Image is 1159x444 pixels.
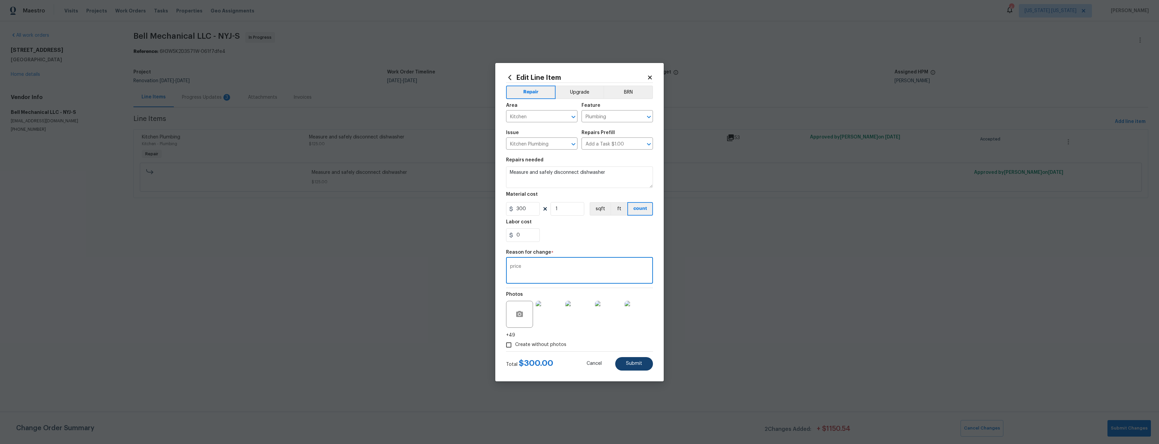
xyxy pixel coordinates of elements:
h5: Repairs needed [506,158,543,162]
h5: Area [506,103,518,108]
button: Upgrade [556,86,604,99]
button: Submit [615,357,653,371]
button: Open [644,112,654,122]
button: BRN [603,86,653,99]
button: Open [569,112,578,122]
span: +49 [506,332,515,339]
h5: Material cost [506,192,538,197]
button: count [627,202,653,216]
span: Create without photos [515,341,566,348]
textarea: price [510,264,649,278]
span: Submit [626,361,642,366]
h5: Photos [506,292,523,297]
h5: Labor cost [506,220,532,224]
button: sqft [590,202,610,216]
h2: Edit Line Item [506,74,647,81]
div: Total [506,360,553,368]
span: $ 300.00 [519,359,553,367]
button: Repair [506,86,556,99]
button: Open [569,139,578,149]
button: ft [610,202,627,216]
button: Cancel [576,357,613,371]
h5: Issue [506,130,519,135]
h5: Repairs Prefill [582,130,615,135]
h5: Reason for change [506,250,551,255]
textarea: Measure and safely disconnect dishwasher [506,166,653,188]
button: Open [644,139,654,149]
h5: Feature [582,103,600,108]
span: Cancel [587,361,602,366]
